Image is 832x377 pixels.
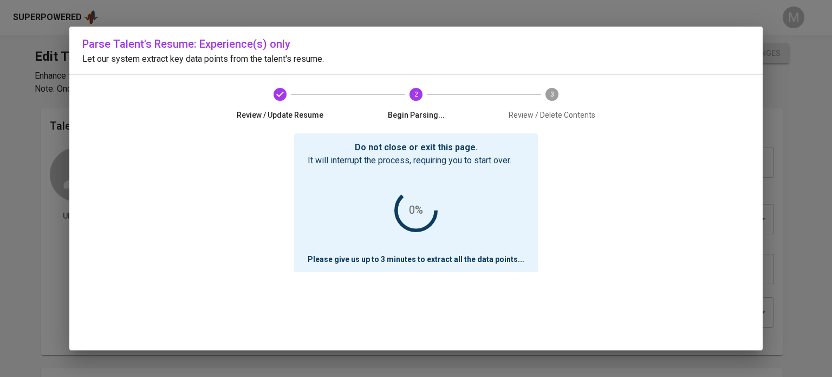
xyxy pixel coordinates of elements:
[82,53,750,66] p: Let our system extract key data points from the talent's resume.
[488,110,615,120] span: Review / Delete Contents
[308,254,524,265] p: Please give us up to 3 minutes to extract all the data points ...
[414,91,418,98] text: 2
[82,35,750,53] h6: Parse Talent's Resume: Experience(s) only
[409,201,423,219] div: 0%
[308,141,524,154] p: Do not close or exit this page.
[217,110,344,120] span: Review / Update Resume
[353,110,480,120] span: Begin Parsing...
[550,91,554,98] text: 3
[308,154,524,167] p: It will interrupt the process, requiring you to start over.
